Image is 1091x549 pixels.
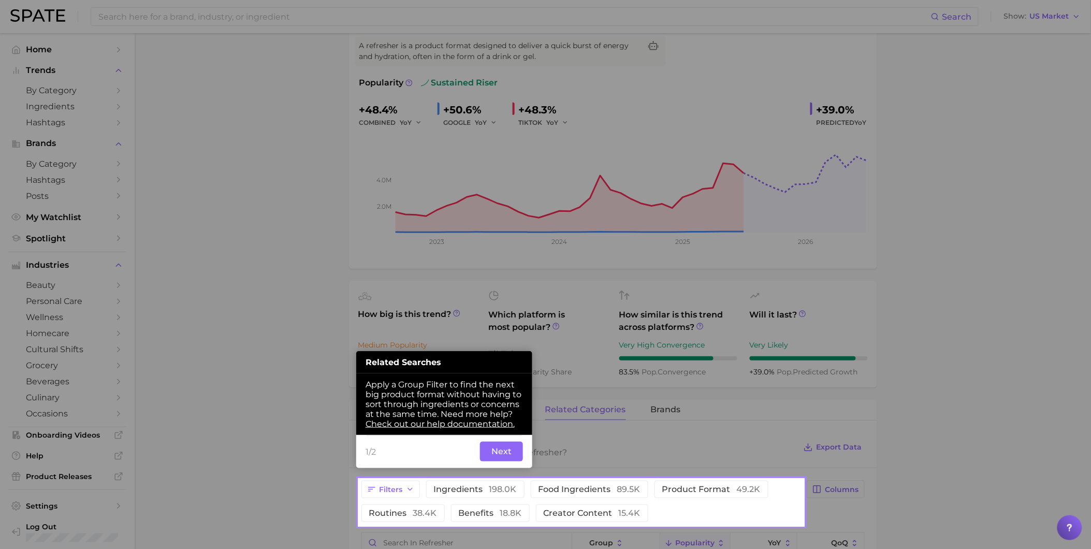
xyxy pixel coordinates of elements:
[434,485,517,494] span: ingredients
[500,508,522,518] span: 18.8k
[737,484,761,494] span: 49.2k
[619,508,641,518] span: 15.4k
[380,485,403,494] span: Filters
[489,484,517,494] span: 198.0k
[413,508,437,518] span: 38.4k
[459,509,522,517] span: benefits
[539,485,641,494] span: food ingredients
[361,481,420,498] button: Filters
[617,484,641,494] span: 89.5k
[662,485,761,494] span: product format
[369,509,437,517] span: routines
[544,509,641,517] span: creator content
